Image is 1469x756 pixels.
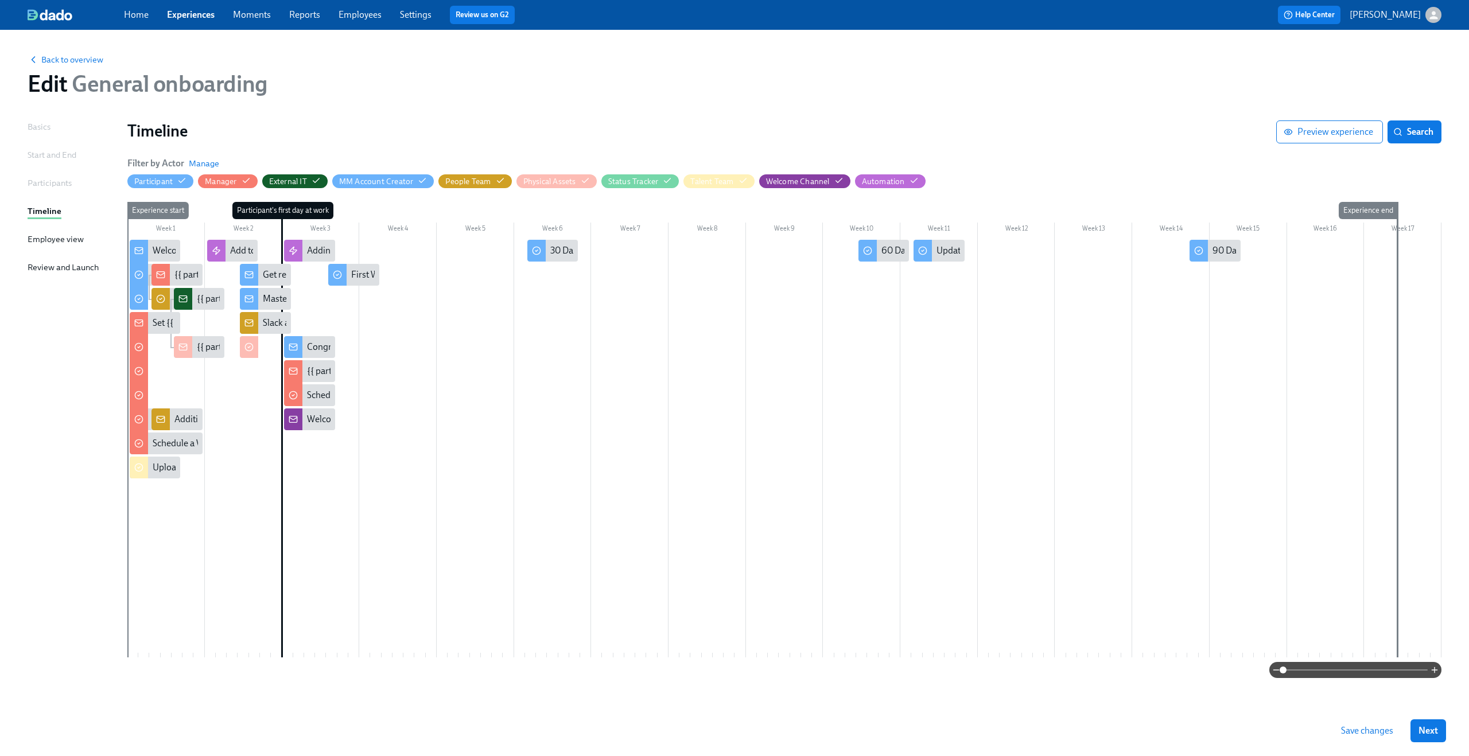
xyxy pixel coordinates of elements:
[516,174,597,188] button: Physical Assets
[1410,719,1446,742] button: Next
[240,288,290,310] div: Mastermind account for {{ participant.fullName }}
[400,9,432,20] a: Settings
[189,158,219,169] button: Manage
[284,336,335,358] div: Congrats on your first day!
[1350,9,1421,21] p: [PERSON_NAME]
[153,317,325,329] div: Set {{ participant.fullName }} up for success!
[197,293,518,305] div: {{ participant.startDate | MM-DD-YYYY }} : {{ participant.fullName }} - Set Up Needs
[1055,223,1132,237] div: Week 13
[307,244,378,257] div: Adding to channel
[28,54,103,65] button: Back to overview
[130,457,180,478] div: Upload {{ participant.fullName }}'s Resume
[205,223,282,237] div: Week 2
[28,9,124,21] a: dado
[127,174,193,188] button: Participant
[683,174,754,188] button: Talent Team
[550,244,613,257] div: 30 Day Check In
[28,233,84,245] div: Employee view
[198,174,257,188] button: Manager
[1212,244,1276,257] div: 90 Day Check In
[284,240,335,262] div: Adding to channel
[1286,126,1373,138] span: Preview experience
[263,293,457,305] div: Mastermind account for {{ participant.fullName }}
[28,70,267,98] h1: Edit
[174,268,312,281] div: {{ participant.firstName }}'s Laptop
[1190,240,1240,262] div: 90 Day Check In
[307,413,447,426] div: Welcome {{ participant.fullName }}!
[130,240,180,262] div: Welcome to Mastermind
[858,240,909,262] div: 60 Day Check In
[1419,725,1438,736] span: Next
[151,408,202,430] div: Additional hardware needs
[284,384,335,406] div: Schedule {{ participant.firstName }}'s Check Ins
[1341,725,1393,736] span: Save changes
[282,223,359,237] div: Week 3
[1364,223,1441,237] div: Week 17
[456,9,509,21] a: Review us on G2
[823,223,900,237] div: Week 10
[153,461,322,474] div: Upload {{ participant.fullName }}'s Resume
[527,240,578,262] div: 30 Day Check In
[134,176,173,187] div: Hide Participant
[262,174,328,188] button: External IT
[328,264,379,286] div: First Week Check In
[151,264,202,286] div: {{ participant.firstName }}'s Laptop
[601,174,679,188] button: Status Tracker
[130,432,203,454] div: Schedule a Welcome Lunch
[289,9,320,20] a: Reports
[207,240,258,262] div: Add to HR onboarding
[690,176,733,187] div: Hide Talent Team
[881,244,945,257] div: 60 Day Check In
[130,312,180,334] div: Set {{ participant.fullName }} up for success!
[450,6,515,24] button: Review us on G2
[359,223,437,237] div: Week 4
[197,341,518,353] div: {{ participant.startDate | MM-DD-YYYY }} : {{ participant.fullName }} - Set Up Needs
[240,264,290,286] div: Get ready for your first day
[205,176,236,187] div: Hide Manager
[28,261,99,274] div: Review and Launch
[127,223,205,237] div: Week 1
[437,223,514,237] div: Week 5
[1350,7,1441,23] button: [PERSON_NAME]
[339,176,414,187] div: Hide MM Account Creator
[67,70,267,98] span: General onboarding
[153,437,259,450] div: Schedule a Welcome Lunch
[127,120,1276,141] h1: Timeline
[1278,6,1340,24] button: Help Center
[669,223,746,237] div: Week 8
[263,268,366,281] div: Get ready for your first day
[1210,223,1287,237] div: Week 15
[445,176,491,187] div: Hide People Team
[233,9,271,20] a: Moments
[174,336,224,358] div: {{ participant.startDate | MM-DD-YYYY }} : {{ participant.fullName }} - Set Up Needs
[263,317,429,329] div: Slack account for {{ participant.fullName }}
[1132,223,1210,237] div: Week 14
[351,268,428,281] div: First Week Check In
[153,244,249,257] div: Welcome to Mastermind
[124,9,149,20] a: Home
[746,223,823,237] div: Week 9
[28,149,76,161] div: Start and End
[174,413,280,426] div: Additional hardware needs
[127,157,184,170] h6: Filter by Actor
[862,176,905,187] div: Hide Automation
[514,223,592,237] div: Week 6
[269,176,307,187] div: Hide External IT
[978,223,1055,237] div: Week 12
[284,408,335,430] div: Welcome {{ participant.fullName }}!
[523,176,576,187] div: Hide Physical Assets
[332,174,434,188] button: MM Account Creator
[232,202,333,219] div: Participant's first day at work
[28,205,61,217] div: Timeline
[307,365,464,377] div: {{ participant.firstName }} starts [DATE]!
[766,176,830,187] div: Hide Welcome Channel
[936,244,1060,257] div: Update your 401k contributions
[28,9,72,21] img: dado
[240,312,290,334] div: Slack account for {{ participant.fullName }}
[608,176,659,187] div: Hide Status Tracker
[307,341,410,353] div: Congrats on your first day!
[591,223,669,237] div: Week 7
[1287,223,1365,237] div: Week 16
